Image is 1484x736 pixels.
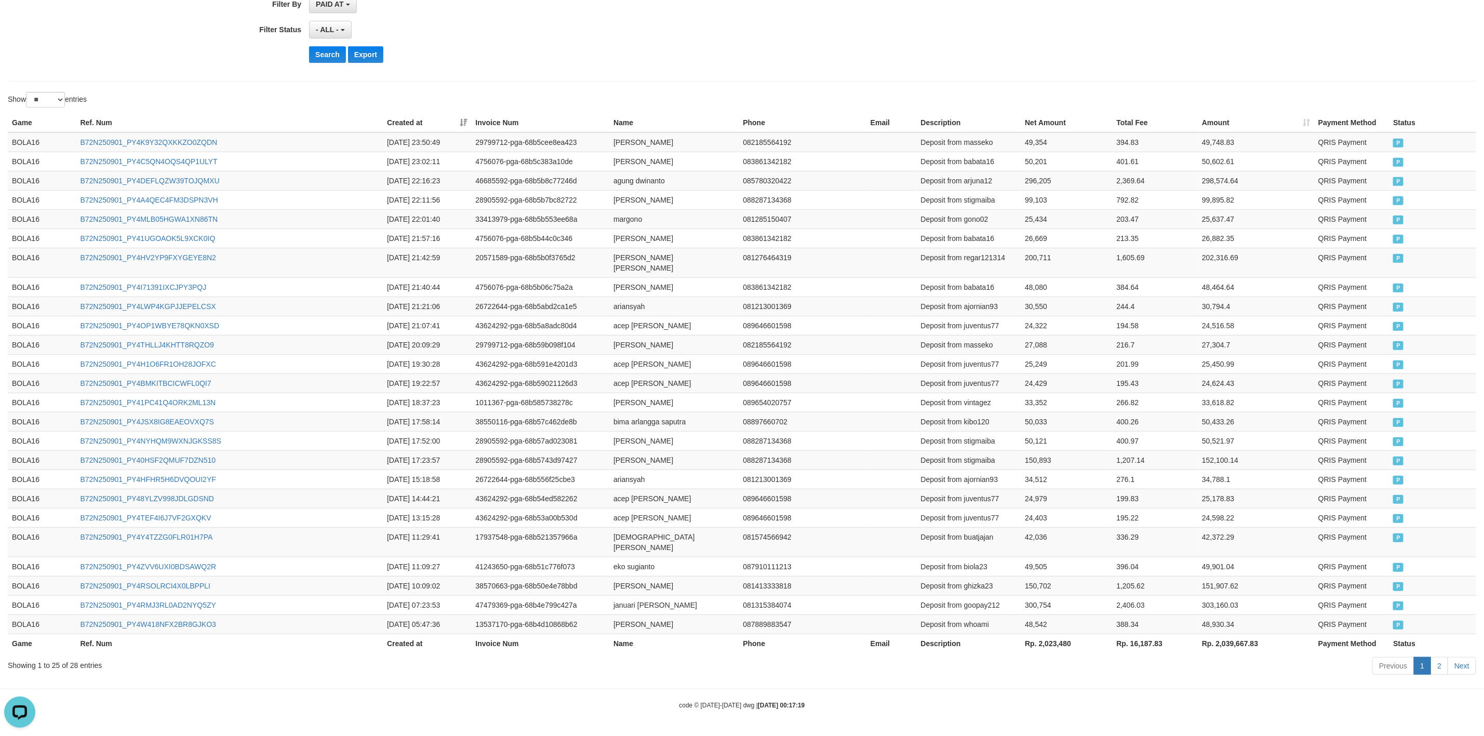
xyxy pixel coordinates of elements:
[1314,393,1389,412] td: QRIS Payment
[609,508,739,527] td: acep [PERSON_NAME]
[1113,489,1198,508] td: 199.83
[1314,277,1389,297] td: QRIS Payment
[1113,113,1198,132] th: Total Fee
[917,508,1021,527] td: Deposit from juventus77
[739,248,866,277] td: 081276464319
[8,297,76,316] td: BOLA16
[1198,450,1314,470] td: 152,100.14
[739,450,866,470] td: 088287134368
[1113,412,1198,431] td: 400.26
[917,152,1021,171] td: Deposit from babata16
[80,601,216,609] a: B72N250901_PY4RMJ3RL0AD2NYQ5ZY
[1113,450,1198,470] td: 1,207.14
[609,412,739,431] td: bima arlangga saputra
[739,576,866,595] td: 081413333818
[8,354,76,373] td: BOLA16
[739,470,866,489] td: 081213001369
[1314,527,1389,557] td: QRIS Payment
[8,152,76,171] td: BOLA16
[1021,527,1112,557] td: 42,036
[471,152,609,171] td: 4756076-pga-68b5c383a10de
[1314,171,1389,190] td: QRIS Payment
[917,373,1021,393] td: Deposit from juventus77
[80,302,216,311] a: B72N250901_PY4LWP4KGPJJEPELCSX
[383,152,471,171] td: [DATE] 23:02:11
[8,557,76,576] td: BOLA16
[917,470,1021,489] td: Deposit from ajornian93
[1198,190,1314,209] td: 99,895.82
[739,190,866,209] td: 088287134368
[1314,152,1389,171] td: QRIS Payment
[739,171,866,190] td: 085780320422
[609,316,739,335] td: acep [PERSON_NAME]
[1021,489,1112,508] td: 24,979
[1393,563,1403,572] span: PAID
[739,316,866,335] td: 089646601598
[1113,209,1198,229] td: 203.47
[471,277,609,297] td: 4756076-pga-68b5b06c75a2a
[8,489,76,508] td: BOLA16
[80,494,214,503] a: B72N250901_PY48YLZV998JDLGDSND
[8,576,76,595] td: BOLA16
[739,431,866,450] td: 088287134368
[471,557,609,576] td: 41243650-pga-68b51c776f073
[8,393,76,412] td: BOLA16
[1393,457,1403,465] span: PAID
[1198,171,1314,190] td: 298,574.64
[609,152,739,171] td: [PERSON_NAME]
[1314,190,1389,209] td: QRIS Payment
[1393,139,1403,148] span: PAID
[471,354,609,373] td: 43624292-pga-68b591e4201d3
[1393,254,1403,263] span: PAID
[609,450,739,470] td: [PERSON_NAME]
[1113,190,1198,209] td: 792.82
[1113,393,1198,412] td: 266.82
[383,132,471,152] td: [DATE] 23:50:49
[383,489,471,508] td: [DATE] 14:44:21
[8,209,76,229] td: BOLA16
[609,229,739,248] td: [PERSON_NAME]
[1314,316,1389,335] td: QRIS Payment
[1393,177,1403,186] span: PAID
[383,190,471,209] td: [DATE] 22:11:56
[739,277,866,297] td: 083861342182
[471,316,609,335] td: 43624292-pga-68b5a8adc80d4
[917,557,1021,576] td: Deposit from biola23
[383,113,471,132] th: Created at: activate to sort column ascending
[1393,341,1403,350] span: PAID
[917,412,1021,431] td: Deposit from kibo120
[1314,489,1389,508] td: QRIS Payment
[471,470,609,489] td: 26722644-pga-68b556f25cbe3
[1021,354,1112,373] td: 25,249
[917,393,1021,412] td: Deposit from vintagez
[8,527,76,557] td: BOLA16
[1113,152,1198,171] td: 401.61
[1198,248,1314,277] td: 202,316.69
[1113,431,1198,450] td: 400.97
[1021,171,1112,190] td: 296,205
[8,412,76,431] td: BOLA16
[917,489,1021,508] td: Deposit from juventus77
[1021,209,1112,229] td: 25,434
[1314,508,1389,527] td: QRIS Payment
[739,412,866,431] td: 08897660702
[8,248,76,277] td: BOLA16
[1113,297,1198,316] td: 244.4
[1393,399,1403,408] span: PAID
[1198,412,1314,431] td: 50,433.26
[1314,373,1389,393] td: QRIS Payment
[1113,557,1198,576] td: 396.04
[80,234,215,243] a: B72N250901_PY41UGOAOK5L9XCK0IQ
[866,113,917,132] th: Email
[471,190,609,209] td: 28905592-pga-68b5b7bc82722
[80,475,216,484] a: B72N250901_PY4HFHR5H6DVQOUI2YF
[471,171,609,190] td: 46685592-pga-68b5b8c77246d
[80,322,219,330] a: B72N250901_PY4OP1WBYE78QKN0XSD
[1021,113,1112,132] th: Net Amount
[383,354,471,373] td: [DATE] 19:30:28
[609,470,739,489] td: ariansyah
[1021,277,1112,297] td: 48,080
[383,297,471,316] td: [DATE] 21:21:06
[80,398,216,407] a: B72N250901_PY41PC41Q4ORK2ML13N
[1198,489,1314,508] td: 25,178.83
